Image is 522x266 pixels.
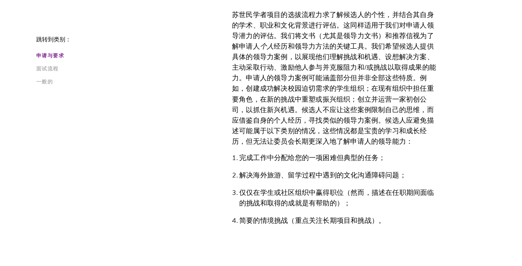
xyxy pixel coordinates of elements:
[36,65,184,73] a: 面试流程
[36,35,71,44] font: 跳转到类别：
[232,41,436,147] font: 经历和领导力方法的关键工具。我们希望候选人提供具体的领导力案例，以展现他们理解挑战和机遇、设想解决方案、主动采取行动、激励他人参与并克服阻力和/或挑战以取得成果的能力。申请人的领导力案例可能涵盖...
[239,152,385,163] font: 完成工作中分配给您的一项困难但典型的任务；
[239,170,406,180] font: 解决海外旅游、留学过程中遇到的文化沟通障碍问题；
[36,78,184,86] a: 一般的
[260,41,274,52] font: 个人
[36,52,64,60] font: 申请与要求
[232,9,434,52] font: 苏世民学者项目的选拔流程力求了解候选人的个性，并结合其自身的学术、职业和文化背景进行评估。这同样适用于我们对申请人领导潜力的评估。我们将文书（尤其是领导力文书）和推荐信视为了解申请人
[36,65,59,73] font: 面试流程
[36,78,53,86] font: 一般的
[239,215,385,226] font: 简要的情境挑战（重点关注长期项目和挑战）。
[36,52,184,60] a: 申请与要求
[239,187,434,208] font: 仅仅在学生或社区组织中赢得职位（然而，描述在任职期间面临的挑战和取得的成就是有帮助的）；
